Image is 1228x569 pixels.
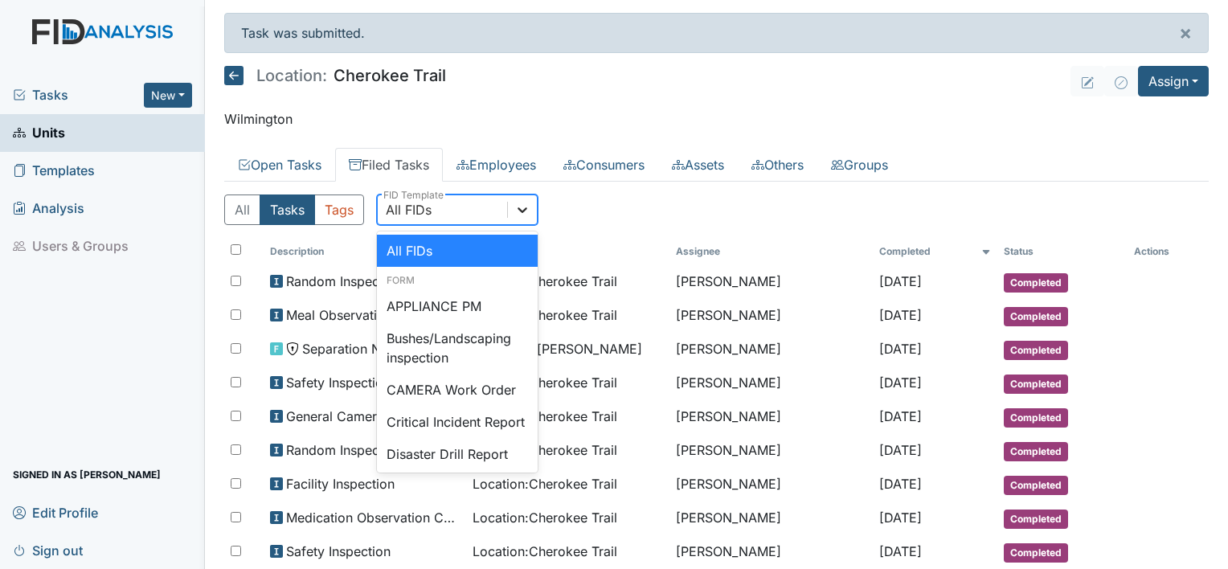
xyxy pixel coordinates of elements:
span: [DATE] [879,307,922,323]
button: All [224,194,260,225]
span: Safety Inspection [286,373,391,392]
td: [PERSON_NAME] [669,265,873,299]
span: Completed [1004,510,1068,529]
span: Separation Notice [302,339,411,358]
span: [DATE] [879,476,922,492]
th: Actions [1128,238,1208,265]
button: Tasks [260,194,315,225]
th: Toggle SortBy [264,238,467,265]
span: × [1179,21,1192,44]
th: Assignee [669,238,873,265]
span: [DATE] [879,341,922,357]
button: New [144,83,192,108]
div: APPLIANCE PM [377,290,538,322]
button: Assign [1138,66,1209,96]
span: Random Inspection for Evening [286,272,460,291]
span: Completed [1004,341,1068,360]
span: [DATE] [879,510,922,526]
span: General Camera Observation [286,407,460,426]
span: Location : Cherokee Trail [473,305,617,325]
td: [PERSON_NAME] [669,535,873,569]
span: Completed [1004,476,1068,495]
div: Task was submitted. [224,13,1209,53]
span: [DATE] [879,442,922,458]
div: Bushes/Landscaping inspection [377,322,538,374]
div: All FIDs [386,200,432,219]
th: Toggle SortBy [466,238,669,265]
th: Toggle SortBy [997,238,1128,265]
th: Toggle SortBy [873,238,997,265]
a: Assets [658,148,738,182]
span: Location : Cherokee Trail [473,373,617,392]
a: Consumers [550,148,658,182]
span: Completed [1004,307,1068,326]
span: Edit Profile [13,500,98,525]
a: Tasks [13,85,144,104]
p: Wilmington [224,109,1209,129]
span: Location : Cherokee Trail [473,440,617,460]
span: Location : Cherokee Trail [473,542,617,561]
button: × [1163,14,1208,52]
td: [PERSON_NAME] [669,501,873,535]
div: Form [377,273,538,288]
span: Meal Observation [286,305,392,325]
td: [PERSON_NAME] [669,434,873,468]
span: Completed [1004,375,1068,394]
td: [PERSON_NAME] [669,468,873,501]
span: Safety Inspection [286,542,391,561]
div: Disaster Drill Report [377,438,538,470]
span: Analysis [13,196,84,221]
span: Location : Cherokee Trail [473,272,617,291]
div: All FIDs [377,235,538,267]
span: Location : Cherokee Trail [473,407,617,426]
td: [PERSON_NAME] [669,299,873,333]
td: [PERSON_NAME] [669,333,873,366]
span: Signed in as [PERSON_NAME] [13,462,161,487]
td: [PERSON_NAME] [669,366,873,400]
span: Sign out [13,538,83,563]
a: Open Tasks [224,148,335,182]
div: EMERGENCY Work Order [377,470,538,522]
span: Medication Observation Checklist [286,508,460,527]
span: Templates [13,158,95,183]
div: Type filter [224,194,364,225]
span: [DATE] [879,543,922,559]
span: Completed [1004,543,1068,563]
span: Facility Inspection [286,474,395,493]
span: Location: [256,68,327,84]
span: Location : Cherokee Trail [473,474,617,493]
input: Toggle All Rows Selected [231,244,241,255]
span: Random Inspection for Afternoon [286,440,460,460]
h5: Cherokee Trail [224,66,446,85]
div: Critical Incident Report [377,406,538,438]
a: Groups [817,148,902,182]
a: Others [738,148,817,182]
span: [DATE] [879,273,922,289]
a: Employees [443,148,550,182]
a: Filed Tasks [335,148,443,182]
span: Units [13,121,65,145]
button: Tags [314,194,364,225]
span: Completed [1004,273,1068,293]
span: [DATE] [879,408,922,424]
span: Location : Cherokee Trail [473,508,617,527]
div: CAMERA Work Order [377,374,538,406]
span: [DATE] [879,375,922,391]
td: [PERSON_NAME] [669,400,873,434]
span: Employee : [PERSON_NAME] [473,339,642,358]
span: Completed [1004,442,1068,461]
span: Completed [1004,408,1068,428]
